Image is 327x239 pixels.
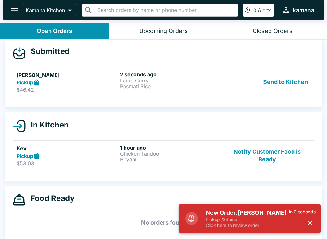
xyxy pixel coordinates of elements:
[17,79,33,86] strong: Pickup
[206,209,289,217] h5: New Order: [PERSON_NAME]
[26,7,65,13] p: Kamana Kitchen
[120,83,221,89] p: Basmati Rice
[26,47,70,56] h4: Submitted
[120,71,221,78] h6: 2 seconds ago
[17,87,118,93] p: $46.42
[120,151,221,157] p: Chicken Tandoori
[13,211,314,234] h5: No orders found
[13,67,314,97] a: [PERSON_NAME]Pickup$46.422 seconds agoLamb CurryBasmati RiceSend to Kitchen
[37,27,72,35] div: Open Orders
[261,71,310,93] button: Send to Kitchen
[120,144,221,151] h6: 1 hour ago
[224,144,310,166] button: Notify Customer Food is Ready
[206,222,289,228] p: Click here to review order
[95,6,235,15] input: Search orders by name or phone number
[17,160,118,166] p: $53.03
[120,78,221,83] p: Lamb Curry
[26,120,69,130] h4: In Kitchen
[206,217,289,222] p: Pickup / 3 items
[6,2,23,18] button: open drawer
[289,209,316,215] p: in 0 seconds
[293,6,314,14] div: kamana
[17,71,118,79] h5: [PERSON_NAME]
[253,27,293,35] div: Closed Orders
[13,140,314,170] a: KevPickup$53.031 hour agoChicken TandooriBiryaniNotify Customer Food is Ready
[279,3,317,17] button: kamana
[17,153,33,159] strong: Pickup
[120,157,221,162] p: Biryani
[253,7,256,13] p: 0
[26,194,74,203] h4: Food Ready
[23,4,77,16] button: Kamana Kitchen
[258,7,271,13] p: Alerts
[17,144,118,152] h5: Kev
[139,27,188,35] div: Upcoming Orders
